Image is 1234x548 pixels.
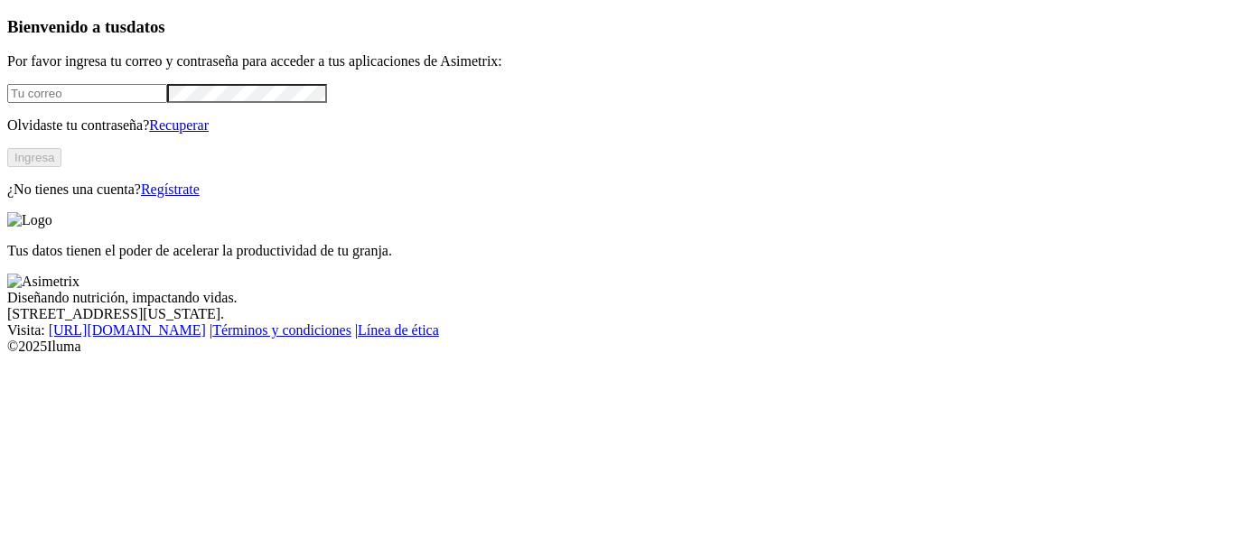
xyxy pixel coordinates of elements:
h3: Bienvenido a tus [7,17,1227,37]
p: Tus datos tienen el poder de acelerar la productividad de tu granja. [7,243,1227,259]
a: Términos y condiciones [212,322,351,338]
div: Diseñando nutrición, impactando vidas. [7,290,1227,306]
img: Logo [7,212,52,228]
p: Por favor ingresa tu correo y contraseña para acceder a tus aplicaciones de Asimetrix: [7,53,1227,70]
a: Línea de ética [358,322,439,338]
div: © 2025 Iluma [7,339,1227,355]
a: Recuperar [149,117,209,133]
p: Olvidaste tu contraseña? [7,117,1227,134]
p: ¿No tienes una cuenta? [7,181,1227,198]
div: Visita : | | [7,322,1227,339]
button: Ingresa [7,148,61,167]
div: [STREET_ADDRESS][US_STATE]. [7,306,1227,322]
span: datos [126,17,165,36]
input: Tu correo [7,84,167,103]
a: Regístrate [141,181,200,197]
img: Asimetrix [7,274,79,290]
a: [URL][DOMAIN_NAME] [49,322,206,338]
